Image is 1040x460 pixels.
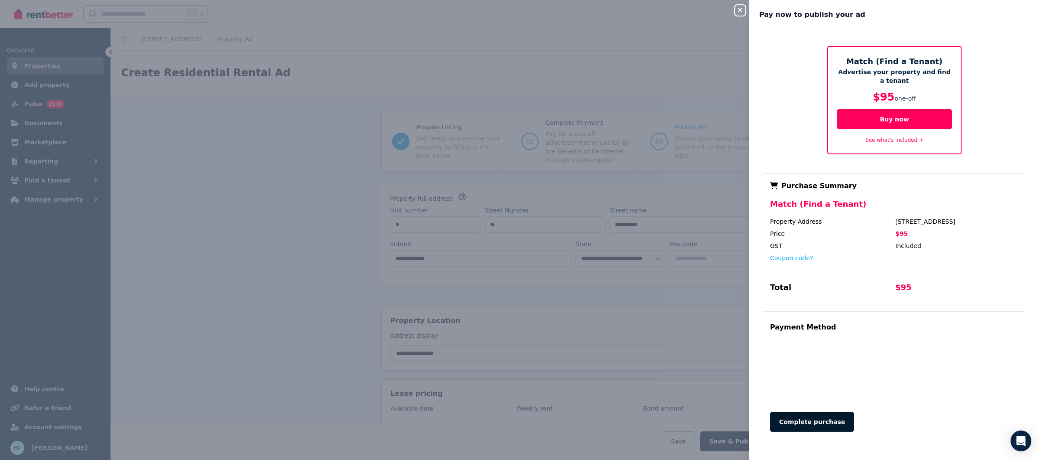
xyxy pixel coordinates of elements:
button: Buy now [837,109,952,129]
div: GST [770,241,894,250]
button: Complete purchase [770,412,854,432]
div: Property Address [770,217,894,226]
div: Payment Method [770,319,836,336]
div: Open Intercom Messenger [1011,431,1031,451]
p: Advertise your property and find a tenant [837,68,952,85]
h5: Match (Find a Tenant) [837,55,952,68]
div: Total [770,281,894,297]
iframe: Secure payment input frame [768,338,1020,403]
span: one-off [894,95,916,102]
span: $95 [895,230,908,237]
span: Pay now to publish your ad [759,10,865,20]
button: Coupon code? [770,254,813,262]
div: Price [770,229,894,238]
div: $95 [895,281,1019,297]
div: Purchase Summary [770,181,1019,191]
a: See what's included + [865,137,923,143]
div: Match (Find a Tenant) [770,198,1019,217]
div: Included [895,241,1019,250]
div: [STREET_ADDRESS] [895,217,1019,226]
span: $95 [873,91,894,103]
